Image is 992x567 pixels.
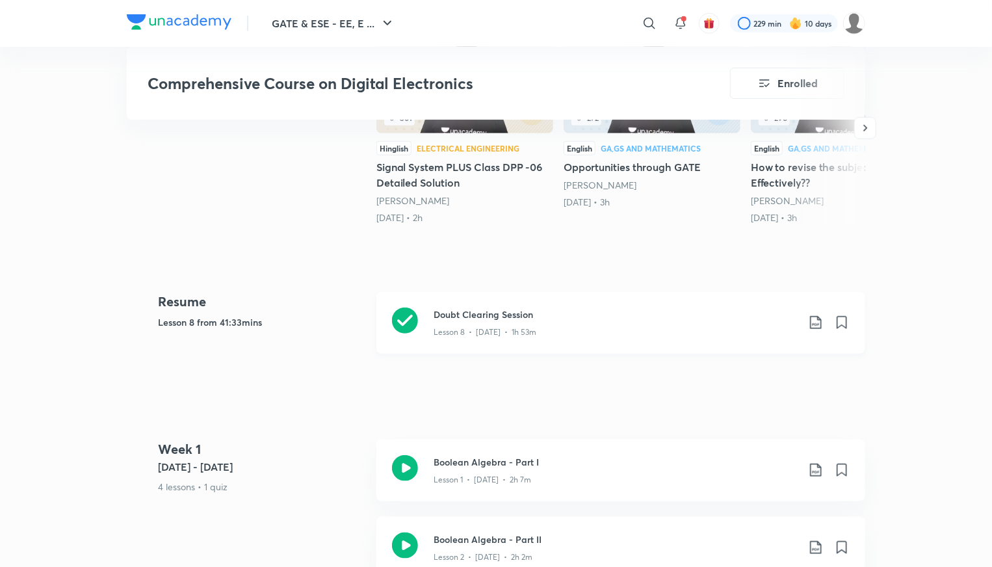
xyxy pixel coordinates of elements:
div: 24th May • 2h [376,211,553,224]
p: Lesson 8 • [DATE] • 1h 53m [434,326,536,338]
div: 30th Apr • 3h [564,196,740,209]
div: English [751,141,783,155]
button: GATE & ESE - EE, E ... [264,10,403,36]
div: English [564,141,595,155]
h3: Boolean Algebra - Part I [434,455,798,469]
div: Vishal Soni [376,194,553,207]
a: 296EnglishGA,GS and MathematicsHow to revise the subject Effectively??[PERSON_NAME][DATE] • 3h [751,32,928,224]
a: Opportunities through GATE [564,32,740,209]
a: Signal System PLUS Class DPP -06 Detailed Solution [376,32,553,224]
div: Vishal Soni [564,179,740,192]
p: Lesson 1 • [DATE] • 2h 7m [434,474,531,486]
a: [PERSON_NAME] [751,194,824,207]
h4: Week 1 [158,440,366,459]
img: streak [789,17,802,30]
h5: Lesson 8 from 41:33mins [158,315,366,329]
a: Boolean Algebra - Part ILesson 1 • [DATE] • 2h 7m [376,440,865,517]
h5: Opportunities through GATE [564,159,740,175]
div: 30th Apr • 3h [751,211,928,224]
a: Doubt Clearing SessionLesson 8 • [DATE] • 1h 53m [376,292,865,369]
h3: Boolean Algebra - Part II [434,533,798,546]
h4: Resume [158,292,366,311]
button: Enrolled [730,68,844,99]
a: How to revise the subject Effectively?? [751,32,928,224]
p: 4 lessons • 1 quiz [158,480,366,494]
button: avatar [699,13,720,34]
h3: Doubt Clearing Session [434,308,798,321]
p: Lesson 2 • [DATE] • 2h 2m [434,551,532,563]
h5: [DATE] - [DATE] [158,459,366,475]
div: Electrical Engineering [417,144,519,152]
a: Company Logo [127,14,231,33]
h5: How to revise the subject Effectively?? [751,159,928,191]
a: [PERSON_NAME] [376,194,449,207]
img: Rahul KD [843,12,865,34]
a: 361HinglishElectrical EngineeringSignal System PLUS Class DPP -06 Detailed Solution[PERSON_NAME][... [376,32,553,224]
div: GA,GS and Mathematics [601,144,701,152]
div: Vishal Soni [751,194,928,207]
img: Company Logo [127,14,231,30]
a: 272EnglishGA,GS and MathematicsOpportunities through GATE[PERSON_NAME][DATE] • 3h [564,32,740,209]
img: avatar [703,18,715,29]
h5: Signal System PLUS Class DPP -06 Detailed Solution [376,159,553,191]
h3: Comprehensive Course on Digital Electronics [148,74,657,93]
div: Hinglish [376,141,411,155]
a: [PERSON_NAME] [564,179,636,191]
